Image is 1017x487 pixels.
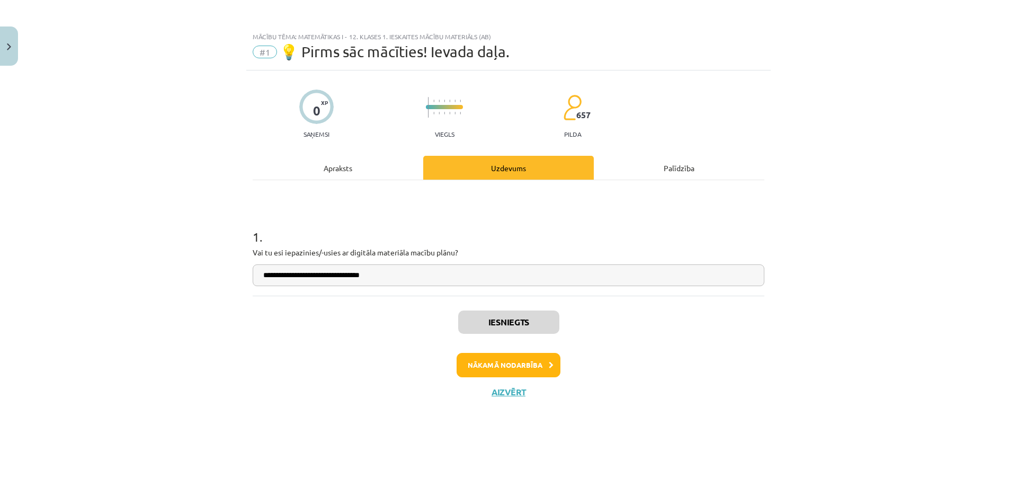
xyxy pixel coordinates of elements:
[253,211,764,244] h1: 1 .
[423,156,594,180] div: Uzdevums
[449,112,450,114] img: icon-short-line-57e1e144782c952c97e751825c79c345078a6d821885a25fce030b3d8c18986b.svg
[439,112,440,114] img: icon-short-line-57e1e144782c952c97e751825c79c345078a6d821885a25fce030b3d8c18986b.svg
[433,112,434,114] img: icon-short-line-57e1e144782c952c97e751825c79c345078a6d821885a25fce030b3d8c18986b.svg
[594,156,764,180] div: Palīdzība
[563,94,582,121] img: students-c634bb4e5e11cddfef0936a35e636f08e4e9abd3cc4e673bd6f9a4125e45ecb1.svg
[454,112,456,114] img: icon-short-line-57e1e144782c952c97e751825c79c345078a6d821885a25fce030b3d8c18986b.svg
[488,387,529,397] button: Aizvērt
[439,100,440,102] img: icon-short-line-57e1e144782c952c97e751825c79c345078a6d821885a25fce030b3d8c18986b.svg
[7,43,11,50] img: icon-close-lesson-0947bae3869378f0d4975bcd49f059093ad1ed9edebbc8119c70593378902aed.svg
[253,247,764,258] p: Vai tu esi iepazinies/-usies ar digitāla materiāla macību plānu?
[435,130,454,138] p: Viegls
[428,97,429,118] img: icon-long-line-d9ea69661e0d244f92f715978eff75569469978d946b2353a9bb055b3ed8787d.svg
[444,100,445,102] img: icon-short-line-57e1e144782c952c97e751825c79c345078a6d821885a25fce030b3d8c18986b.svg
[253,156,423,180] div: Apraksts
[433,100,434,102] img: icon-short-line-57e1e144782c952c97e751825c79c345078a6d821885a25fce030b3d8c18986b.svg
[564,130,581,138] p: pilda
[253,33,764,40] div: Mācību tēma: Matemātikas i - 12. klases 1. ieskaites mācību materiāls (ab)
[449,100,450,102] img: icon-short-line-57e1e144782c952c97e751825c79c345078a6d821885a25fce030b3d8c18986b.svg
[460,112,461,114] img: icon-short-line-57e1e144782c952c97e751825c79c345078a6d821885a25fce030b3d8c18986b.svg
[253,46,277,58] span: #1
[454,100,456,102] img: icon-short-line-57e1e144782c952c97e751825c79c345078a6d821885a25fce030b3d8c18986b.svg
[576,110,591,120] span: 657
[280,43,510,60] span: 💡 Pirms sāc mācīties! Ievada daļa.
[444,112,445,114] img: icon-short-line-57e1e144782c952c97e751825c79c345078a6d821885a25fce030b3d8c18986b.svg
[321,100,328,105] span: XP
[299,130,334,138] p: Saņemsi
[457,353,560,377] button: Nākamā nodarbība
[458,311,559,334] button: Iesniegts
[313,103,320,118] div: 0
[460,100,461,102] img: icon-short-line-57e1e144782c952c97e751825c79c345078a6d821885a25fce030b3d8c18986b.svg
